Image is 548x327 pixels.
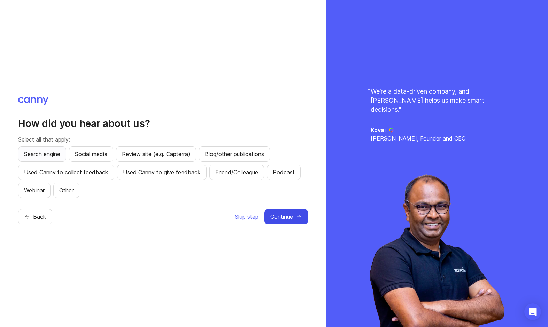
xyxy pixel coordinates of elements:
[18,117,308,130] h2: How did you hear about us?
[524,303,541,320] div: Open Intercom Messenger
[33,213,46,221] span: Back
[75,150,107,158] span: Social media
[53,183,79,198] button: Other
[123,168,201,176] span: Used Canny to give feedback
[18,146,66,162] button: Search engine
[69,146,113,162] button: Social media
[370,174,504,327] img: saravana-fdffc8c2a6fa09d1791ca03b1e989ae1.webp
[116,146,196,162] button: Review site (e.g. Capterra)
[18,97,48,105] img: Canny logo
[24,150,60,158] span: Search engine
[215,168,258,176] span: Friend/Colleague
[18,135,308,144] p: Select all that apply:
[371,126,386,134] h5: Kovai
[199,146,270,162] button: Blog/other publications
[18,165,114,180] button: Used Canny to collect feedback
[205,150,264,158] span: Blog/other publications
[267,165,301,180] button: Podcast
[122,150,190,158] span: Review site (e.g. Capterra)
[235,213,258,221] span: Skip step
[18,183,51,198] button: Webinar
[59,186,74,194] span: Other
[18,209,52,224] button: Back
[371,87,503,114] p: We’re a data-driven company, and [PERSON_NAME] helps us make smart decisions. "
[264,209,308,224] button: Continue
[24,186,45,194] span: Webinar
[270,213,293,221] span: Continue
[209,165,264,180] button: Friend/Colleague
[117,165,207,180] button: Used Canny to give feedback
[234,209,259,224] button: Skip step
[371,134,503,143] p: [PERSON_NAME], Founder and CEO
[388,127,394,133] img: Kovai logo
[24,168,108,176] span: Used Canny to collect feedback
[273,168,295,176] span: Podcast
